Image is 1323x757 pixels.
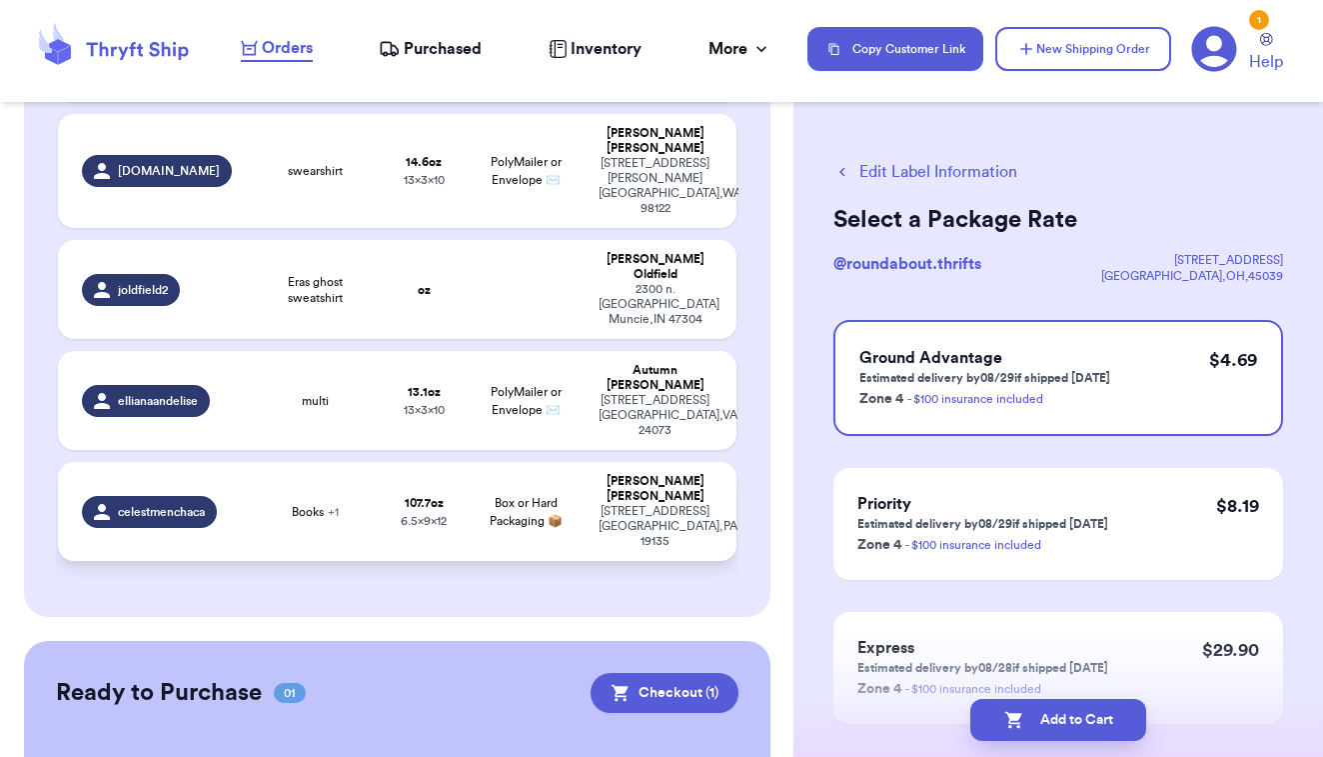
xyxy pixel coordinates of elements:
span: Ground Advantage [859,350,1002,366]
a: - $100 insurance included [907,393,1043,405]
div: [STREET_ADDRESS] [GEOGRAPHIC_DATA] , VA 24073 [599,393,711,438]
span: Inventory [571,37,642,61]
span: swearshirt [288,163,343,179]
div: Autumn [PERSON_NAME] [599,363,711,393]
span: Zone 4 [859,392,903,406]
span: Purchased [404,37,482,61]
a: 1 [1191,26,1237,72]
span: + 1 [328,506,339,518]
div: 1 [1249,10,1269,30]
span: Zone 4 [857,538,901,552]
a: Inventory [549,37,642,61]
h2: Select a Package Rate [833,204,1283,236]
strong: 13.1 oz [408,386,441,398]
button: Checkout (1) [591,673,738,713]
strong: 107.7 oz [405,497,444,509]
span: Orders [262,36,313,60]
span: 6.5 x 9 x 12 [401,515,447,527]
span: Express [857,640,914,656]
span: Priority [857,496,911,512]
span: multi [302,393,329,409]
button: Edit Label Information [833,160,1017,184]
button: New Shipping Order [995,27,1171,71]
h2: Ready to Purchase [56,677,262,709]
span: [DOMAIN_NAME] [118,163,220,179]
span: PolyMailer or Envelope ✉️ [491,386,562,416]
span: 01 [274,683,306,703]
a: - $100 insurance included [905,539,1041,551]
span: Box or Hard Packaging 📦 [490,497,563,527]
div: [STREET_ADDRESS] [GEOGRAPHIC_DATA] , PA 19135 [599,504,711,549]
div: [GEOGRAPHIC_DATA] , OH , 45039 [1101,268,1283,284]
div: [PERSON_NAME] [PERSON_NAME] [599,474,711,504]
span: Zone 4 [857,682,901,696]
span: 13 x 3 x 10 [404,404,445,416]
p: Estimated delivery by 08/29 if shipped [DATE] [859,370,1110,386]
button: Copy Customer Link [807,27,983,71]
div: [PERSON_NAME] [PERSON_NAME] [599,126,711,156]
div: 2300 n. [GEOGRAPHIC_DATA] Muncie , IN 47304 [599,282,711,327]
p: Estimated delivery by 08/28 if shipped [DATE] [857,660,1108,676]
a: Orders [241,36,313,62]
span: celestmenchaca [118,504,205,520]
span: @ roundabout.thrifts [833,256,981,272]
span: 13 x 3 x 10 [404,174,445,186]
button: Add to Cart [970,699,1146,741]
span: PolyMailer or Envelope ✉️ [491,156,562,186]
span: ellianaandelise [118,393,198,409]
div: [STREET_ADDRESS] [1101,252,1283,268]
div: [PERSON_NAME] Oldfield [599,252,711,282]
p: $ 8.19 [1216,492,1259,520]
div: More [708,37,771,61]
p: $ 29.90 [1202,636,1259,664]
a: Purchased [379,37,482,61]
strong: oz [418,284,431,296]
span: Eras ghost sweatshirt [260,274,372,306]
div: [STREET_ADDRESS][PERSON_NAME] [GEOGRAPHIC_DATA] , WA 98122 [599,156,711,216]
a: Help [1249,33,1283,74]
span: Books [292,504,339,520]
p: $ 4.69 [1209,346,1257,374]
span: joldfield2 [118,282,168,298]
p: Estimated delivery by 08/29 if shipped [DATE] [857,516,1108,532]
strong: 14.6 oz [406,156,442,168]
span: Help [1249,50,1283,74]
